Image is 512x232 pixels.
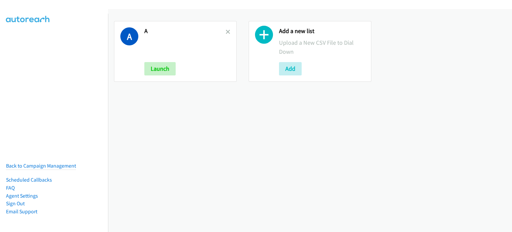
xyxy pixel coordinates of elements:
[6,208,37,215] a: Email Support
[6,200,25,207] a: Sign Out
[279,27,365,35] h2: Add a new list
[144,62,176,75] button: Launch
[6,185,15,191] a: FAQ
[6,177,52,183] a: Scheduled Callbacks
[279,38,365,56] p: Upload a New CSV File to Dial Down
[144,27,226,35] h2: A
[6,193,38,199] a: Agent Settings
[120,27,138,45] h1: A
[279,62,302,75] button: Add
[6,163,76,169] a: Back to Campaign Management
